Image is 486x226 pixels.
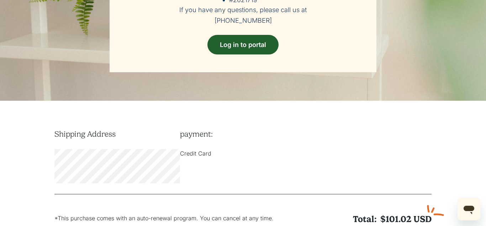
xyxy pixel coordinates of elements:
[54,129,180,138] h6: Shipping Address
[380,214,411,225] span: $101.02
[180,129,306,138] h6: payment:
[54,214,318,222] p: *This purchase comes with an auto-renewal program. You can cancel at any time.
[207,35,279,54] a: Log in to portal
[180,149,306,158] p: Credit Card
[318,214,432,225] h3: Total:
[134,5,352,26] h5: If you have any questions, please call us at [PHONE_NUMBER]
[413,214,432,224] span: USD
[458,198,480,220] iframe: Button to launch messaging window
